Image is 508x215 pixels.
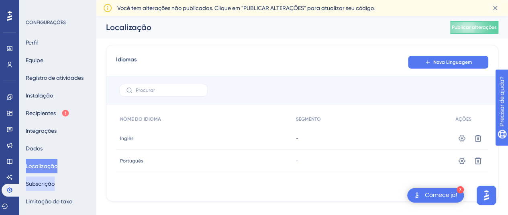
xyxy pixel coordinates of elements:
input: Procurar [136,87,201,93]
font: - [296,136,298,141]
iframe: Iniciador do Assistente de IA do UserGuiding [474,183,498,207]
button: Limitação de taxa [26,194,73,209]
button: Subscrição [26,176,55,191]
font: Subscrição [26,181,55,187]
font: Precisar de ajuda? [19,4,69,10]
font: Recipientes [26,110,56,116]
button: Dados [26,141,43,156]
button: Perfil [26,35,38,50]
font: - [296,158,298,164]
font: Dados [26,145,43,152]
font: Português [120,158,143,164]
font: Idiomas [116,56,137,63]
font: Perfil [26,39,38,46]
button: Localização [26,159,57,173]
button: Equipe [26,53,43,67]
font: Publicar alterações [452,24,497,30]
font: Localização [106,22,151,32]
font: Você tem alterações não publicadas. Clique em "PUBLICAR ALTERAÇÕES" para atualizar seu código. [117,5,375,11]
font: SEGMENTO [296,116,321,122]
button: Recipientes [26,106,69,120]
button: Integrações [26,124,57,138]
div: Abra a lista de verificação Comece!, módulos restantes: 3 [407,188,464,203]
font: Localização [26,163,57,169]
img: imagem-do-lançador-texto-alternativo [412,191,422,200]
font: NOME DO IDIOMA [120,116,161,122]
font: 3 [459,188,461,192]
button: Instalação [26,88,53,103]
button: Registro de atividades [26,71,84,85]
font: CONFIGURAÇÕES [26,20,66,25]
button: Publicar alterações [450,21,498,34]
font: Limitação de taxa [26,198,73,205]
button: Nova Linguagem [408,56,488,69]
font: Nova Linguagem [433,59,472,65]
font: AÇÕES [455,116,471,122]
font: Inglês [120,136,133,141]
font: Equipe [26,57,43,63]
font: Integrações [26,128,57,134]
font: Comece já! [425,192,457,198]
font: Instalação [26,92,53,99]
font: Registro de atividades [26,75,84,81]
